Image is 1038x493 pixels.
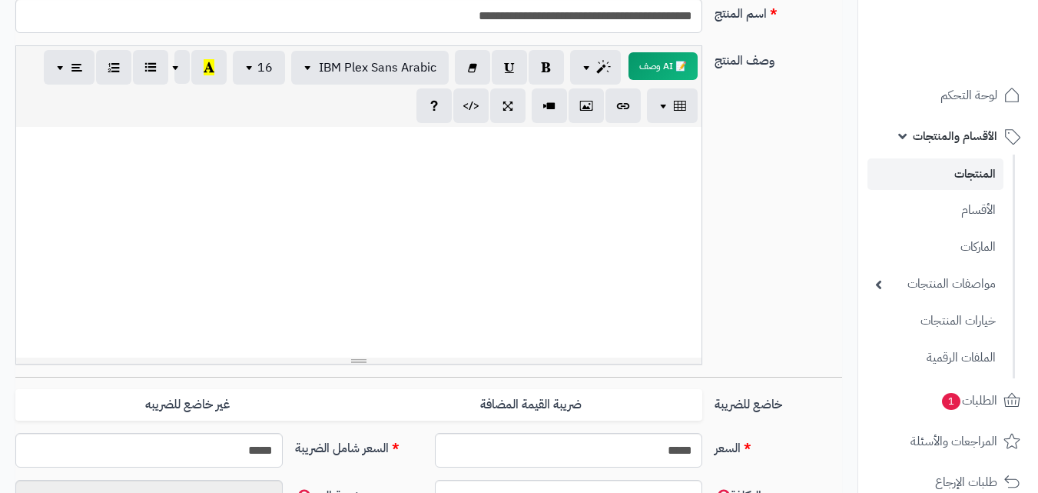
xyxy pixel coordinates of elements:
[940,85,997,106] span: لوحة التحكم
[289,433,429,458] label: السعر شامل الضريبة
[708,45,848,70] label: وصف المنتج
[708,433,848,458] label: السعر
[15,389,359,421] label: غير خاضع للضريبه
[940,390,997,411] span: الطلبات
[867,268,1003,301] a: مواصفات المنتجات
[319,58,436,77] span: IBM Plex Sans Arabic
[233,51,285,85] button: 16
[867,382,1029,419] a: الطلبات1
[910,431,997,452] span: المراجعات والأسئلة
[257,58,273,77] span: 16
[867,423,1029,460] a: المراجعات والأسئلة
[913,125,997,147] span: الأقسام والمنتجات
[942,393,960,410] span: 1
[628,52,698,80] button: 📝 AI وصف
[867,305,1003,338] a: خيارات المنتجات
[291,51,449,85] button: IBM Plex Sans Arabic
[359,389,702,421] label: ضريبة القيمة المضافة
[867,194,1003,227] a: الأقسام
[867,158,1003,190] a: المنتجات
[867,231,1003,264] a: الماركات
[935,471,997,493] span: طلبات الإرجاع
[708,389,848,414] label: خاضع للضريبة
[867,77,1029,114] a: لوحة التحكم
[867,341,1003,375] a: الملفات الرقمية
